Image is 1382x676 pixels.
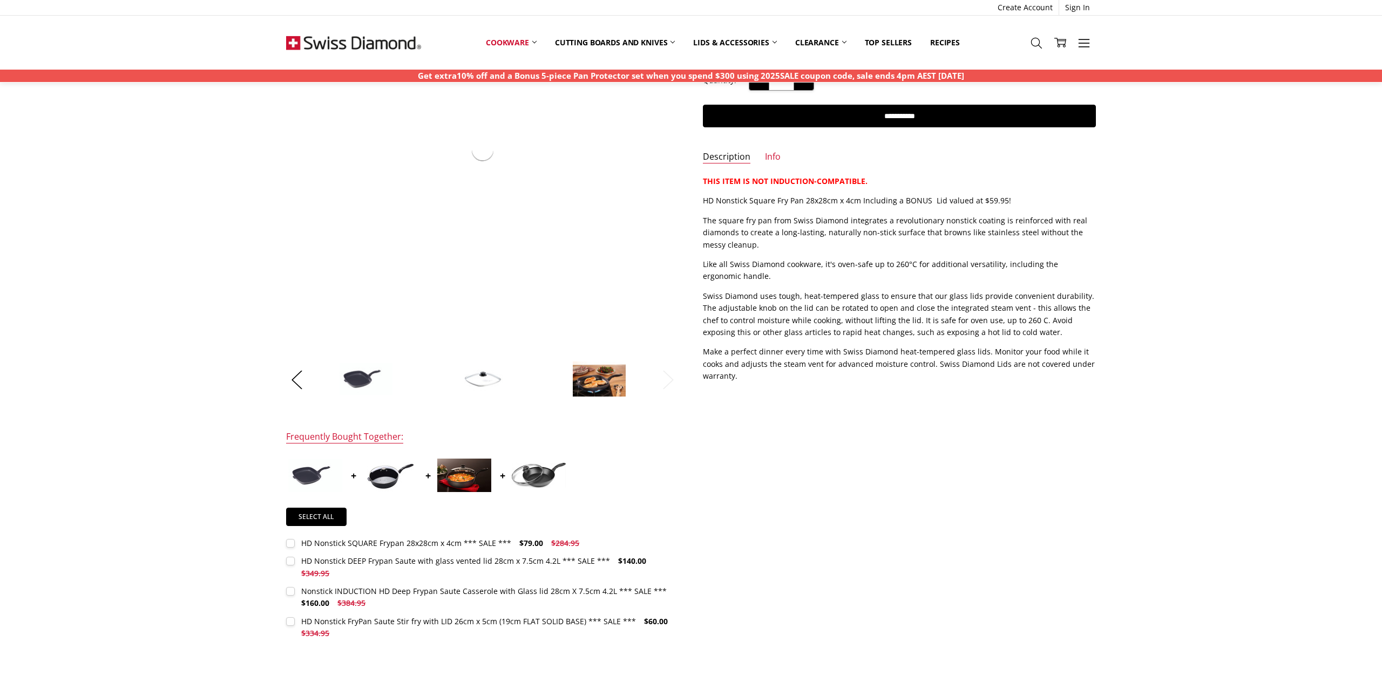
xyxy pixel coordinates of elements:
[765,151,781,163] a: Info
[418,70,964,82] p: Get extra10% off and a Bonus 5-piece Pan Protector set when you spend $300 using 2025SALE coupon ...
[618,556,646,566] span: $140.00
[477,31,546,54] a: Cookware
[644,616,668,626] span: $60.00
[519,538,543,548] span: $79.00
[437,459,491,492] img: Nonstick INDUCTION HD Deep Frypan Saute Casserole with Glass lid 28cm X 7.5cm 4.2L *** SALE ***
[546,31,685,54] a: Cutting boards and knives
[703,346,1096,382] p: Make a perfect dinner every time with Swiss Diamond heat-tempered glass lids. Monitor your food w...
[301,616,636,626] div: HD Nonstick FryPan Saute Stir fry with LID 26cm x 5cm (19cm FLAT SOLID BASE) *** SALE ***
[786,31,856,54] a: Clearance
[286,508,347,526] a: Select all
[286,431,403,443] div: Frequently Bought Together:
[339,363,393,396] img: HD Nonstick SQUARE Frypan 28x28x4cm with **Bonus** LID! *** SALE ***
[658,363,679,396] button: Next
[551,538,579,548] span: $284.95
[363,458,417,494] img: HD Nonstick DEEP Frypan Saute with glass vented lid 28cm x 7.5cm 4.2L *** SALE ***
[301,538,511,548] div: HD Nonstick SQUARE Frypan 28x28cm x 4cm *** SALE ***
[703,176,868,186] strong: THIS ITEM IS NOT INDUCTION-COMPATIBLE.
[301,628,329,638] span: $334.95
[301,586,667,596] div: Nonstick INDUCTION HD Deep Frypan Saute Casserole with Glass lid 28cm X 7.5cm 4.2L *** SALE ***
[703,290,1096,339] p: Swiss Diamond uses tough, heat-tempered glass to ensure that our glass lids provide convenient du...
[337,598,365,608] span: $384.95
[856,31,921,54] a: Top Sellers
[703,215,1096,251] p: The square fry pan from Swiss Diamond integrates a revolutionary nonstick coating is reinforced w...
[684,31,785,54] a: Lids & Accessories
[703,258,1096,283] p: Like all Swiss Diamond cookware, it's oven-safe up to 260°C for additional versatility, including...
[286,363,308,396] button: Previous
[703,151,750,163] a: Description
[921,31,969,54] a: Recipes
[512,463,566,488] img: HD Nonstick FryPan Saute Stir fry with LID 26cm x 5cm (19cm FLAT SOLID BASE) *** SALE ***
[703,195,1096,207] p: HD Nonstick Square Fry Pan 28x28cm x 4cm Including a BONUS Lid valued at $59.95!
[572,361,626,398] img: HD Nonstick SQUARE Frypan 28x28x4cm with **Bonus** LID! *** SALE ***
[286,16,421,70] img: Free Shipping On Every Order
[301,598,329,608] span: $160.00
[456,361,510,398] img: HD Nonstick SQUARE Frypan 28x28x4cm with **Bonus** LID! *** SALE ***
[288,459,342,492] img: HD Nonstick SQUARE Frypan 28x28cm x 4cm *** SALE ***
[301,556,610,566] div: HD Nonstick DEEP Frypan Saute with glass vented lid 28cm x 7.5cm 4.2L *** SALE ***
[301,568,329,578] span: $349.95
